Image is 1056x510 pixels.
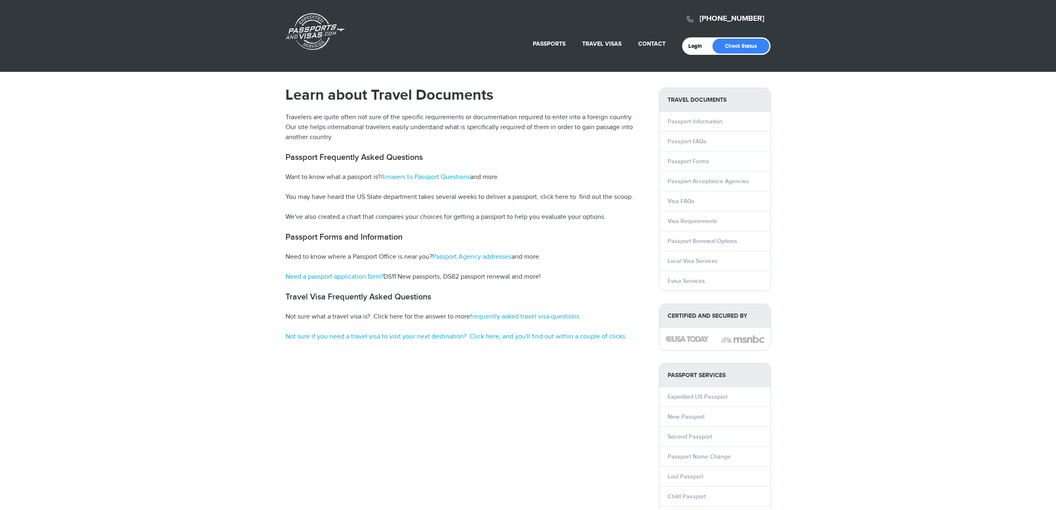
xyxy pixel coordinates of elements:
strong: Travel Documents [659,88,771,112]
img: image description [666,336,709,342]
a: Login [688,43,708,49]
a: Passport Name Change [668,453,731,460]
a: [PHONE_NUMBER] [700,14,764,23]
a: Child Passport [668,493,706,500]
a: frequently asked travel visa questions. [470,313,581,321]
a: Evisa Services [668,277,705,284]
a: Passport Agency addresses [432,253,512,261]
p: Not sure what a travel visa is? Click here for the answer to more [285,312,646,322]
a: Passport Forms [668,158,709,165]
a: Check Status [712,39,769,54]
a: Expedited US Passport [668,393,727,400]
a: Answers to Passport Questions [380,173,470,181]
img: image description [721,334,764,344]
a: Visa FAQs [668,198,695,205]
a: Passport Information [668,118,722,125]
h1: Learn about Travel Documents [285,88,646,103]
strong: PASSPORT SERVICES [659,363,771,387]
strong: Certified and Secured by [659,304,771,328]
a: Local Visa Services [668,257,718,265]
a: Second Passport [668,433,712,440]
h2: Passport Frequently Asked Questions [285,152,646,162]
h2: Travel Visa Frequently Asked Questions [285,292,646,302]
p: Want to know what a passport is? and more. [285,172,646,182]
p: You may have heard the US State department takes several weeks to deliver a passport, click here ... [285,192,646,202]
a: Visa Requirements [668,218,717,225]
p: Need to know where a Passport Office is near you? and more. [285,252,646,262]
a: Contact [638,40,666,47]
a: Need a passport application form? [285,273,383,281]
p: Travelers are quite often not sure of the specific requirements or documentation required to ente... [285,113,646,142]
a: Passport FAQs [668,138,707,145]
a: Lost Passport [668,473,703,480]
a: Not sure if you need a travel visa to visit your next destination? Click here, and you'll find ou... [285,333,625,341]
a: Passports [533,40,566,47]
h2: Passport Forms and Information [285,232,646,242]
a: Passports & [DOMAIN_NAME] [286,13,345,50]
p: DS11 New passports, DS82 passport renewal and more! [285,272,646,282]
a: New Passport [668,413,705,420]
a: Passport Acceptance Agencies [668,178,749,185]
a: Passport Renewal Options [668,238,737,245]
p: We've also created a chart that compares your choices for getting a passport to help you evaluate... [285,212,646,222]
a: Travel Visas [582,40,622,47]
